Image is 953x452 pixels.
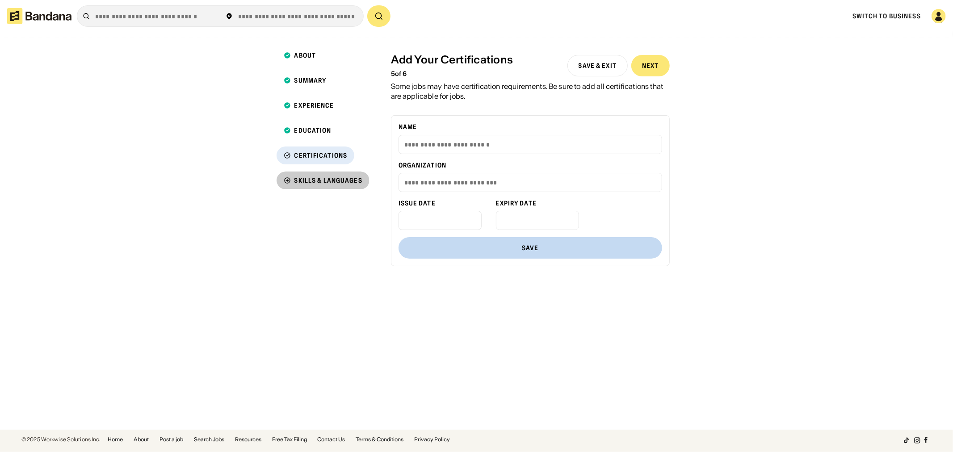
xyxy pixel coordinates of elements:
div: 5 of 6 [391,70,513,78]
div: Issue Date [399,199,482,207]
div: Name [399,123,662,131]
a: Search Jobs [194,437,224,442]
a: Education [277,121,369,139]
a: Privacy Policy [415,437,450,442]
a: Contact Us [318,437,345,442]
a: Skills & Languages [277,172,369,189]
div: Expiry Date [496,199,579,207]
div: Save & Exit [579,63,617,69]
div: © 2025 Workwise Solutions Inc. [21,437,101,442]
a: About [277,46,369,64]
a: Terms & Conditions [356,437,404,442]
a: Switch to Business [852,12,921,20]
a: Free Tax Filing [272,437,307,442]
img: Bandana logotype [7,8,71,24]
div: Save [522,245,538,251]
div: Next [642,63,659,69]
a: Home [108,437,123,442]
a: Certifications [277,146,369,164]
div: Some jobs may have certification requirements. Be sure to add all certifications that are applica... [391,81,670,101]
div: Add Your Certifications [391,54,513,67]
a: About [134,437,149,442]
a: Resources [235,437,261,442]
div: Organization [399,161,662,169]
div: Education [294,127,332,134]
a: Post a job [160,437,183,442]
a: Summary [277,71,369,89]
div: Certifications [294,152,348,159]
div: About [294,52,316,59]
a: Experience [277,96,369,114]
div: Skills & Languages [294,177,362,184]
div: Experience [294,102,334,109]
div: Summary [294,77,327,84]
